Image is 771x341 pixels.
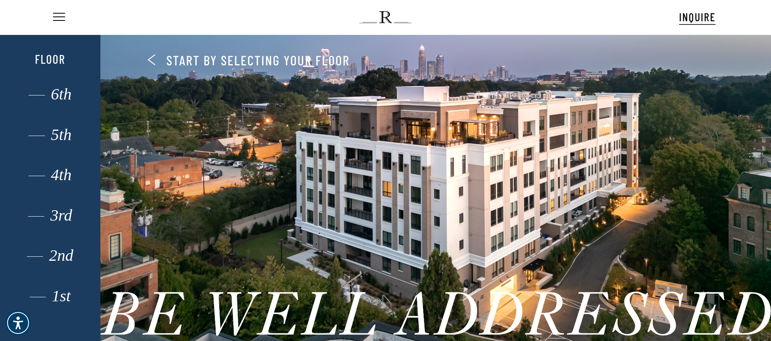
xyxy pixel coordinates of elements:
[359,11,411,23] img: The Regent
[51,13,65,22] a: Navigation Menu
[5,310,31,336] div: Accessibility Menu
[15,250,85,261] div: 2nd
[15,210,85,221] div: 3rd
[679,10,716,24] span: INQUIRE
[15,130,85,140] div: 5th
[15,170,85,180] div: 4th
[15,52,85,66] div: Floor
[15,89,85,99] div: 6th
[15,291,85,301] div: 1st
[679,9,716,25] a: INQUIRE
